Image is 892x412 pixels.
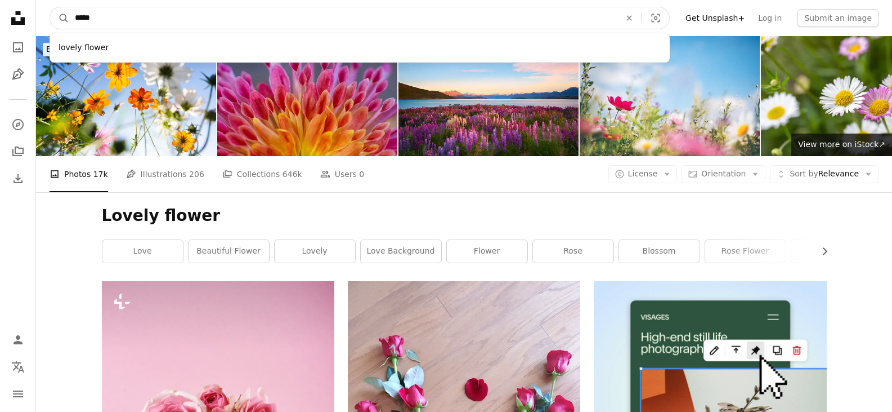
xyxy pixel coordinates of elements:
h1: Lovely flower [102,206,827,226]
button: scroll list to the right [814,240,827,263]
button: Language [7,356,29,378]
span: 20% off at iStock ↗ [46,45,259,54]
span: 206 [189,168,204,180]
button: License [608,165,678,183]
button: Submit an image [797,9,878,27]
button: Search Unsplash [50,7,69,29]
a: Home — Unsplash [7,7,29,32]
span: Sort by [790,169,818,178]
a: beautiful flower [189,240,269,263]
a: love background [361,240,441,263]
button: Orientation [682,165,765,183]
a: blossom [619,240,700,263]
span: Relevance [790,169,859,180]
a: Users 0 [320,156,365,192]
a: Browse premium images on iStock|20% off at iStock↗ [36,36,270,63]
button: Clear [617,7,642,29]
button: Sort byRelevance [770,165,878,183]
img: close up of a beautiful pink chrysanthemum flower in the garden [217,36,397,156]
div: lovely flower [50,38,670,58]
span: View more on iStock ↗ [798,140,885,149]
a: rose flower [705,240,786,263]
a: Get Unsplash+ [679,9,751,27]
button: Menu [7,383,29,405]
a: Download History [7,167,29,190]
a: Illustrations 206 [126,156,204,192]
span: License [628,169,658,178]
a: Log in / Sign up [7,329,29,351]
span: 646k [283,168,302,180]
img: Spring Meadow [580,36,760,156]
a: flower [447,240,527,263]
a: Photos [7,36,29,59]
button: Visual search [642,7,669,29]
span: 0 [359,168,364,180]
a: lovely [275,240,355,263]
span: Browse premium images on iStock | [46,45,185,54]
a: nature [791,240,872,263]
a: Illustrations [7,63,29,86]
a: View more on iStock↗ [791,134,892,156]
a: Collections [7,140,29,163]
img: Cosmos blooming in a park [36,36,216,156]
a: Collections 646k [222,156,302,192]
a: rose [533,240,613,263]
span: Orientation [701,169,746,178]
form: Find visuals sitewide [50,7,670,29]
a: love [102,240,183,263]
img: Lupins Of Lake Tekapo [398,36,579,156]
a: Explore [7,113,29,136]
a: Log in [751,9,788,27]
